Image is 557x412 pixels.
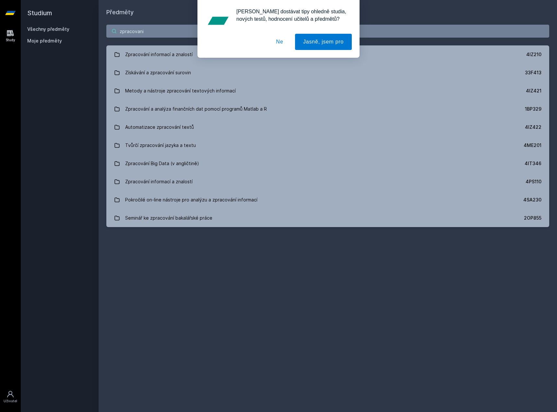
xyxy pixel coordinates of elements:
[125,193,257,206] div: Pokročilé on-line nástroje pro analýzu a zpracování informací
[106,100,549,118] a: Zpracování a analýza finančních dat pomocí programů Matlab a R 1BP329
[125,121,194,134] div: Automatizace zpracování textů
[125,212,212,224] div: Seminář ke zpracování bakalářské práce
[295,34,352,50] button: Jasně, jsem pro
[125,103,267,115] div: Zpracování a analýza finančních dat pomocí programů Matlab a R
[525,69,541,76] div: 33F413
[231,8,352,23] div: [PERSON_NAME] dostávat tipy ohledně studia, nových testů, hodnocení učitelů a předmětů?
[268,34,291,50] button: Ne
[125,139,196,152] div: Tvůrčí zpracování jazyka a textu
[523,197,541,203] div: 4SA230
[1,387,19,407] a: Uživatel
[525,124,541,130] div: 4IZ422
[106,82,549,100] a: Metody a nástroje zpracování textových informací 4IZ421
[106,173,549,191] a: Zpracování informací a znalostí 4PS110
[524,215,541,221] div: 2OP855
[525,106,541,112] div: 1BP329
[106,64,549,82] a: Získávání a zpracování surovin 33F413
[106,118,549,136] a: Automatizace zpracování textů 4IZ422
[125,84,236,97] div: Metody a nástroje zpracování textových informací
[125,175,193,188] div: Zpracování informací a znalostí
[125,66,191,79] div: Získávání a zpracování surovin
[526,178,541,185] div: 4PS110
[106,209,549,227] a: Seminář ke zpracování bakalářské práce 2OP855
[524,142,541,149] div: 4ME201
[525,160,541,167] div: 4IT346
[125,157,199,170] div: Zpracování Big Data (v angličtině)
[526,88,541,94] div: 4IZ421
[4,399,17,404] div: Uživatel
[106,136,549,154] a: Tvůrčí zpracování jazyka a textu 4ME201
[205,8,231,34] img: notification icon
[106,154,549,173] a: Zpracování Big Data (v angličtině) 4IT346
[106,191,549,209] a: Pokročilé on-line nástroje pro analýzu a zpracování informací 4SA230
